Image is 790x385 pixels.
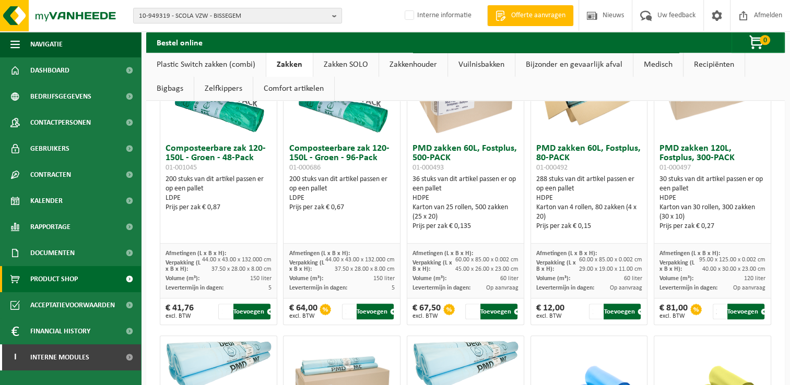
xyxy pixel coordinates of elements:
[289,164,320,172] span: 01-000686
[166,194,272,203] div: LDPE
[289,275,323,282] span: Volume (m³):
[202,257,272,263] span: 44.00 x 43.00 x 132.000 cm
[604,304,641,319] button: Toevoegen
[515,53,633,77] a: Bijzonder en gevaarlijk afval
[211,266,272,272] span: 37.50 x 28.00 x 8.00 cm
[589,304,603,319] input: 1
[412,164,444,172] span: 01-000493
[455,257,518,263] span: 60.00 x 85.00 x 0.002 cm
[412,175,518,231] div: 36 stuks van dit artikel passen er op een pallet
[166,275,199,282] span: Volume (m³):
[30,292,115,318] span: Acceptatievoorwaarden
[146,32,213,52] h2: Bestel online
[579,266,642,272] span: 29.00 x 19.00 x 11.00 cm
[480,304,517,319] button: Toevoegen
[412,250,473,257] span: Afmetingen (L x B x H):
[289,285,347,291] span: Levertermijn in dagen:
[313,53,379,77] a: Zakken SOLO
[342,304,356,319] input: 1
[536,144,642,172] h3: PMD zakken 60L, Fostplus, 80-PACK
[536,313,564,319] span: excl. BTW
[702,266,765,272] span: 40.00 x 30.00 x 23.00 cm
[412,194,518,203] div: HDPE
[487,5,573,26] a: Offerte aanvragen
[744,275,765,282] span: 120 liter
[579,257,642,263] span: 60.00 x 85.00 x 0.002 cm
[289,144,395,172] h3: Composteerbare zak 120-150L - Groen - 96-Pack
[536,304,564,319] div: € 12,00
[335,266,395,272] span: 37.50 x 28.00 x 8.00 cm
[289,313,317,319] span: excl. BTW
[289,260,324,272] span: Verpakking (L x B x H):
[373,275,395,282] span: 150 liter
[139,8,328,24] span: 10-949319 - SCOLA VZW - BISSEGEM
[727,304,764,319] button: Toevoegen
[609,285,642,291] span: Op aanvraag
[659,260,694,272] span: Verpakking (L x B x H):
[146,53,266,77] a: Plastic Switch zakken (combi)
[536,194,642,203] div: HDPE
[659,175,765,231] div: 30 stuks van dit artikel passen er op een pallet
[732,32,784,53] button: 0
[659,304,688,319] div: € 81,00
[30,136,69,162] span: Gebruikers
[536,285,594,291] span: Levertermijn in dagen:
[412,275,446,282] span: Volume (m³):
[166,260,201,272] span: Verpakking (L x B x H):
[30,110,91,136] span: Contactpersonen
[357,304,394,319] button: Toevoegen
[536,260,576,272] span: Verpakking (L x B x H):
[250,275,272,282] span: 150 liter
[266,53,313,77] a: Zakken
[30,162,71,188] span: Contracten
[166,144,272,172] h3: Composteerbare zak 120-150L - Groen - 48-Pack
[412,203,518,222] div: Karton van 25 rollen, 500 zakken (25 x 20)
[412,313,441,319] span: excl. BTW
[536,275,570,282] span: Volume (m³):
[30,188,63,214] span: Kalender
[166,285,223,291] span: Levertermijn in dagen:
[289,250,349,257] span: Afmetingen (L x B x H):
[30,31,63,57] span: Navigatie
[30,83,91,110] span: Bedrijfsgegevens
[253,77,334,101] a: Comfort artikelen
[713,304,726,319] input: 1
[325,257,395,263] span: 44.00 x 43.00 x 132.000 cm
[509,10,568,21] span: Offerte aanvragen
[633,53,683,77] a: Medisch
[166,203,272,212] div: Prijs per zak € 0,87
[30,240,75,266] span: Documenten
[659,203,765,222] div: Karton van 30 rollen, 300 zakken (30 x 10)
[760,35,770,45] span: 0
[659,194,765,203] div: HDPE
[733,285,765,291] span: Op aanvraag
[30,266,78,292] span: Product Shop
[465,304,479,319] input: 1
[233,304,270,319] button: Toevoegen
[412,222,518,231] div: Prijs per zak € 0,135
[500,275,518,282] span: 60 liter
[30,57,69,83] span: Dashboard
[683,53,745,77] a: Recipiënten
[659,275,693,282] span: Volume (m³):
[30,318,90,344] span: Financial History
[659,222,765,231] div: Prijs per zak € 0,27
[536,164,568,172] span: 01-000492
[218,304,232,319] input: 1
[289,304,317,319] div: € 64,00
[392,285,395,291] span: 5
[412,144,518,172] h3: PMD zakken 60L, Fostplus, 500-PACK
[166,313,194,319] span: excl. BTW
[412,260,452,272] span: Verpakking (L x B x H):
[659,144,765,172] h3: PMD zakken 120L, Fostplus, 300-PACK
[412,304,441,319] div: € 67,50
[455,266,518,272] span: 45.00 x 26.00 x 23.00 cm
[379,53,447,77] a: Zakkenhouder
[623,275,642,282] span: 60 liter
[659,313,688,319] span: excl. BTW
[10,344,20,370] span: I
[659,285,717,291] span: Levertermijn in dagen:
[166,250,226,257] span: Afmetingen (L x B x H):
[166,304,194,319] div: € 41,76
[166,164,197,172] span: 01-001045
